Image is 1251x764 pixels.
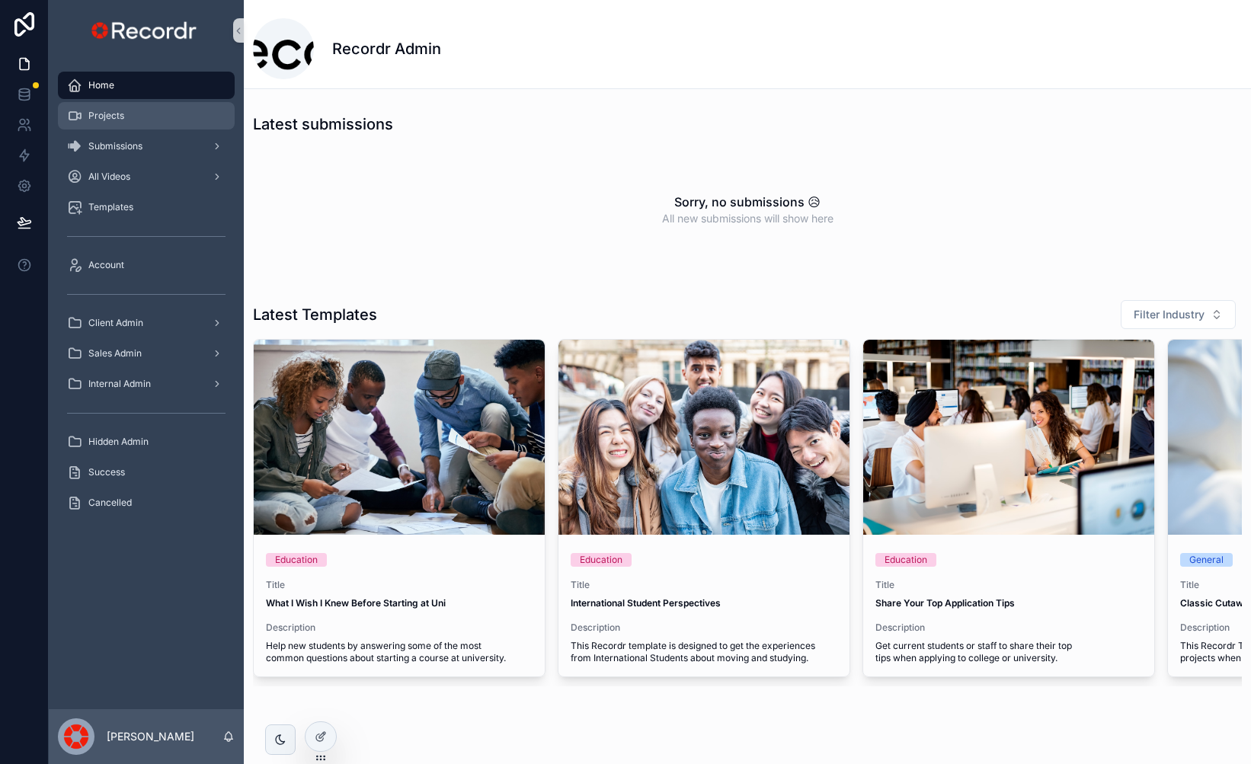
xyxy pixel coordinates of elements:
span: Client Admin [88,317,143,329]
a: Projects [58,102,235,129]
h2: Sorry, no submissions 😥 [674,193,821,211]
a: Templates [58,193,235,221]
img: App logo [88,18,204,43]
a: Internal Admin [58,370,235,398]
a: Success [58,459,235,486]
span: Description [266,622,533,634]
a: Submissions [58,133,235,160]
h1: Latest Templates [253,304,377,325]
span: Title [266,579,533,591]
div: General [1189,553,1224,567]
strong: Share Your Top Application Tips [875,597,1015,609]
span: Filter Industry [1134,307,1205,322]
span: All Videos [88,171,130,183]
span: All new submissions will show here [662,211,833,226]
a: Account [58,251,235,279]
span: Hidden Admin [88,436,149,448]
div: cropped-shot-of-university-students-working-togeth-2023-11-27-05-04-04-utc.jpg [254,340,545,535]
span: Get current students or staff to share their top tips when applying to college or university. [875,640,1142,664]
h1: Latest submissions [253,113,393,135]
a: EducationTitleInternational Student PerspectivesDescriptionThis Recordr template is designed to g... [558,339,850,677]
p: [PERSON_NAME] [107,729,194,744]
div: Education [275,553,318,567]
span: Internal Admin [88,378,151,390]
div: Education [580,553,622,567]
div: Education [885,553,927,567]
button: Select Button [1121,300,1236,329]
span: Cancelled [88,497,132,509]
span: Help new students by answering some of the most common questions about starting a course at unive... [266,640,533,664]
strong: International Student Perspectives [571,597,721,609]
div: scrollable content [49,61,244,536]
span: Title [875,579,1142,591]
span: Sales Admin [88,347,142,360]
span: Success [88,466,125,478]
span: Submissions [88,140,142,152]
span: Home [88,79,114,91]
span: Templates [88,201,133,213]
a: EducationTitleShare Your Top Application TipsDescriptionGet current students or staff to share th... [862,339,1155,677]
a: Client Admin [58,309,235,337]
span: Description [875,622,1142,634]
span: Title [571,579,837,591]
a: Sales Admin [58,340,235,367]
a: All Videos [58,163,235,190]
span: Description [571,622,837,634]
a: Hidden Admin [58,428,235,456]
a: Home [58,72,235,99]
a: Cancelled [58,489,235,516]
span: Account [88,259,124,271]
span: This Recordr template is designed to get the experiences from International Students about moving... [571,640,837,664]
a: EducationTitleWhat I Wish I Knew Before Starting at UniDescriptionHelp new students by answering ... [253,339,546,677]
div: knowledge-infromation-technology-education-concept-2025-02-10-06-12-45-utc.jpg [863,340,1154,535]
div: multiracial-friends-taking-a-selfie-together-and-m-2025-01-09-01-58-41-utc.jpg [558,340,849,535]
span: Projects [88,110,124,122]
h1: Recordr Admin [332,38,441,59]
strong: What I Wish I Knew Before Starting at Uni [266,597,446,609]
